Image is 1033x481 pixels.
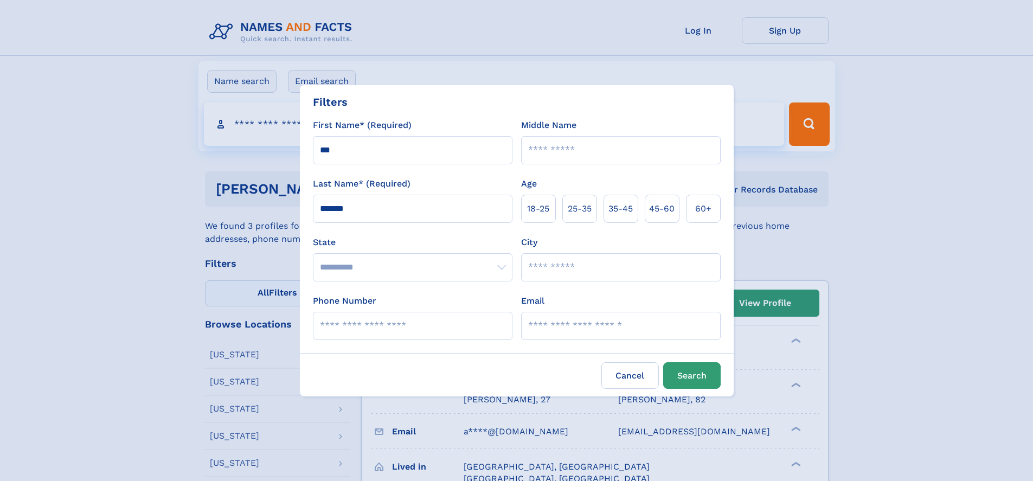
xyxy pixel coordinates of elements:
span: 45‑60 [649,202,675,215]
span: 25‑35 [568,202,592,215]
button: Search [663,362,721,389]
label: Last Name* (Required) [313,177,410,190]
span: 18‑25 [527,202,549,215]
div: Filters [313,94,348,110]
span: 60+ [695,202,711,215]
span: 35‑45 [608,202,633,215]
label: Phone Number [313,294,376,307]
label: Age [521,177,537,190]
label: Cancel [601,362,659,389]
label: Email [521,294,544,307]
label: City [521,236,537,249]
label: First Name* (Required) [313,119,412,132]
label: State [313,236,512,249]
label: Middle Name [521,119,576,132]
